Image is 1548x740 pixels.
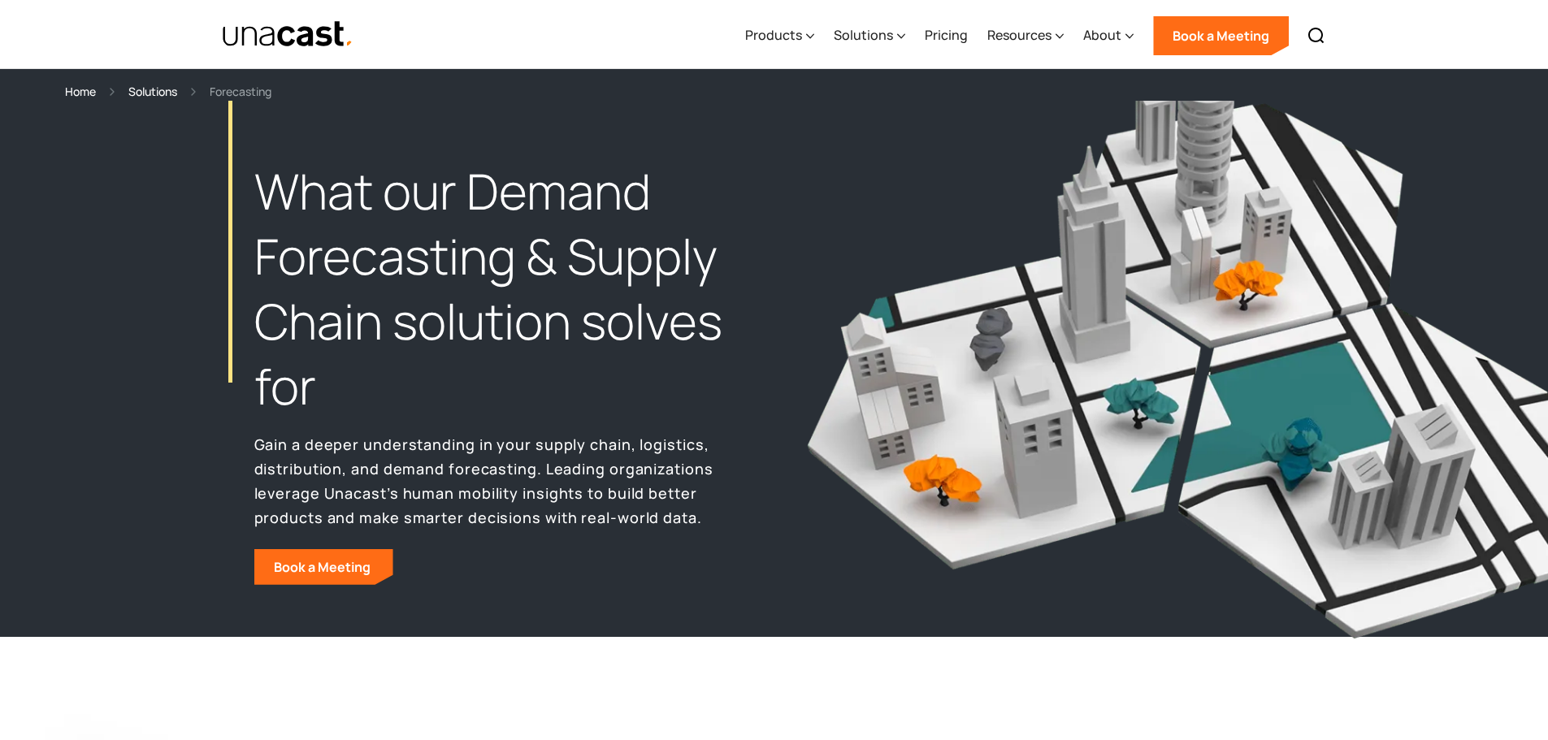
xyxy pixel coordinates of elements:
img: Unacast text logo [222,20,354,49]
div: Solutions [834,25,893,45]
a: Pricing [925,2,968,69]
div: Products [745,25,802,45]
div: About [1083,25,1121,45]
h1: What our Demand Forecasting & Supply Chain solution solves for [254,159,742,418]
a: home [222,20,354,49]
img: Search icon [1307,26,1326,45]
a: Solutions [128,82,177,101]
div: About [1083,2,1134,69]
div: Forecasting [210,82,271,101]
div: Products [745,2,814,69]
a: Book a Meeting [1153,16,1289,55]
a: Book a Meeting [254,549,393,585]
div: Resources [987,2,1064,69]
div: Solutions [834,2,905,69]
div: Resources [987,25,1052,45]
p: Gain a deeper understanding in your supply chain, logistics, distribution, and demand forecasting... [254,432,742,530]
a: Home [65,82,96,101]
